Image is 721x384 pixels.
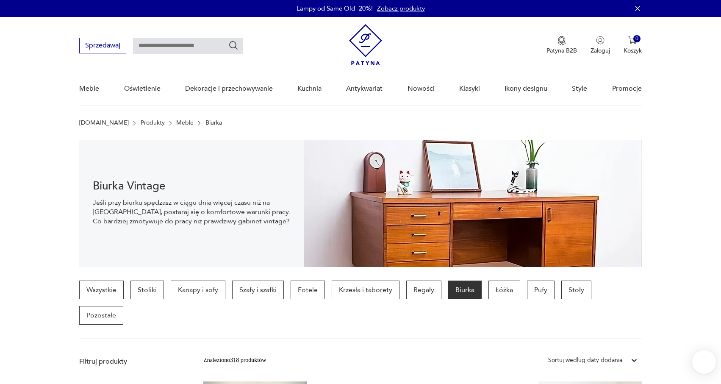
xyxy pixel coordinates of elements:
a: Nowości [408,72,435,105]
a: Dekoracje i przechowywanie [185,72,273,105]
p: Biurka [205,120,222,126]
div: Sortuj według daty dodania [548,356,622,365]
a: Kanapy i sofy [171,281,225,299]
a: Oświetlenie [124,72,161,105]
button: Zaloguj [591,36,610,55]
a: Produkty [141,120,165,126]
p: Zaloguj [591,47,610,55]
a: Style [572,72,587,105]
a: Pozostałe [79,306,123,325]
a: Klasyki [459,72,480,105]
p: Jeśli przy biurku spędzasz w ciągu dnia więcej czasu niż na [GEOGRAPHIC_DATA], postaraj się o kom... [93,198,291,226]
button: Patyna B2B [546,36,577,55]
p: Filtruj produkty [79,357,183,366]
img: Patyna - sklep z meblami i dekoracjami vintage [349,24,382,65]
a: Łóżka [488,281,520,299]
div: 0 [633,35,641,42]
p: Koszyk [624,47,642,55]
iframe: Smartsupp widget button [692,350,716,374]
a: Antykwariat [346,72,383,105]
a: Wszystkie [79,281,124,299]
a: Ikony designu [505,72,547,105]
a: Zobacz produkty [377,4,425,13]
a: Biurka [448,281,482,299]
a: [DOMAIN_NAME] [79,120,129,126]
a: Szafy i szafki [232,281,284,299]
button: Szukaj [228,40,238,50]
p: Lampy od Same Old -20%! [297,4,373,13]
a: Meble [79,72,99,105]
a: Regały [406,281,441,299]
a: Ikona medaluPatyna B2B [546,36,577,55]
a: Sprzedawaj [79,43,126,49]
img: Ikona medalu [557,36,566,45]
h1: Biurka Vintage [93,181,291,191]
a: Stoliki [130,281,164,299]
div: Znaleziono 318 produktów [203,356,266,365]
a: Krzesła i taborety [332,281,399,299]
a: Pufy [527,281,555,299]
img: Ikonka użytkownika [596,36,605,45]
button: Sprzedawaj [79,38,126,53]
a: Fotele [291,281,325,299]
a: Promocje [612,72,642,105]
a: Stoły [561,281,591,299]
a: Meble [176,120,194,126]
p: Patyna B2B [546,47,577,55]
img: 217794b411677fc89fd9d93ef6550404.webp [304,140,642,267]
a: Kuchnia [297,72,322,105]
button: 0Koszyk [624,36,642,55]
img: Ikona koszyka [628,36,637,45]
